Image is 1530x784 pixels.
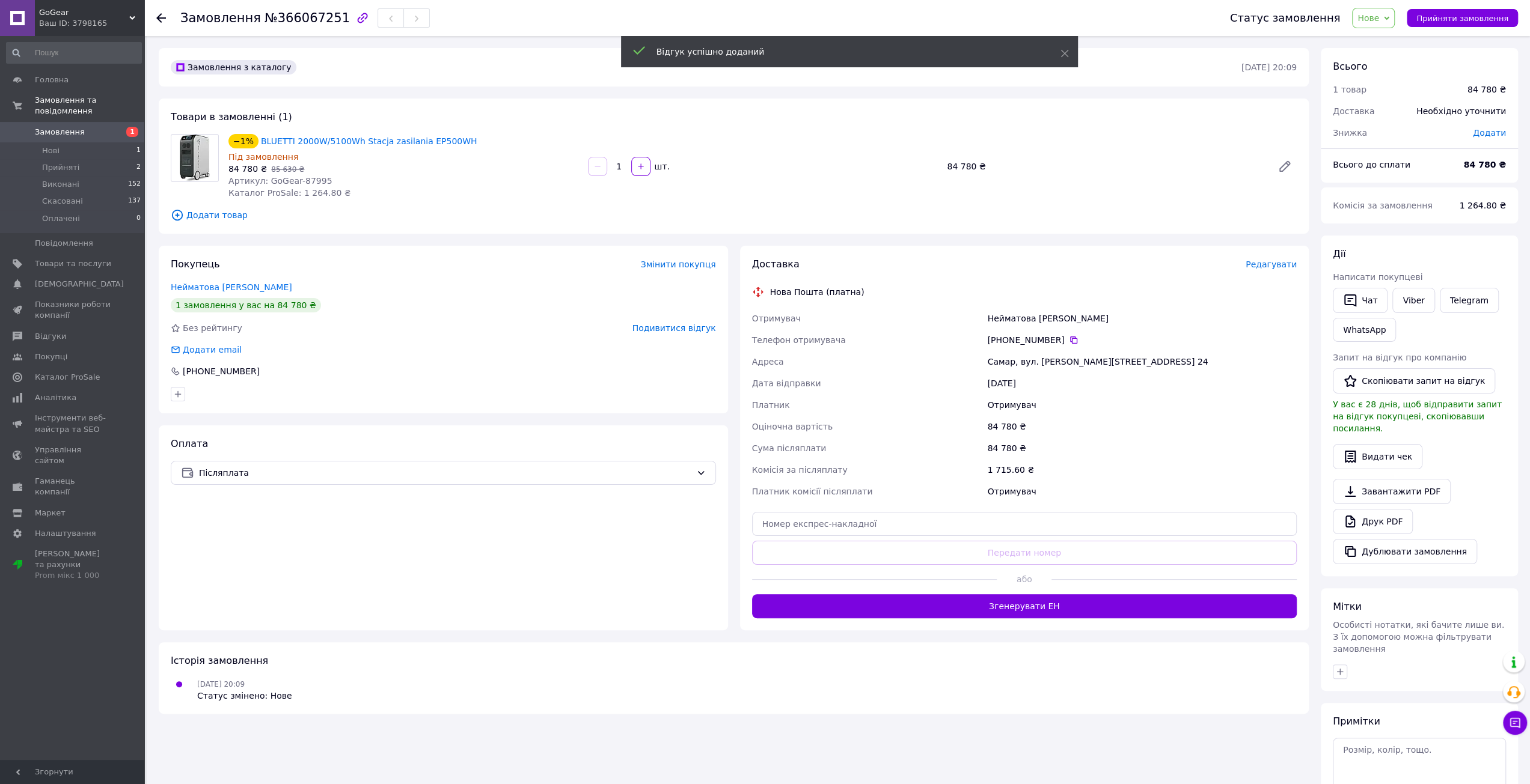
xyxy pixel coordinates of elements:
button: Дублювати замовлення [1333,539,1477,564]
div: Нейматова [PERSON_NAME] [985,308,1299,329]
div: −1% [228,134,259,148]
span: Дії [1333,248,1345,260]
span: Каталог ProSale: 1 264.80 ₴ [228,188,351,198]
div: 84 780 ₴ [985,437,1299,459]
span: Головна [35,74,69,85]
a: Нейматова [PERSON_NAME] [171,282,292,292]
span: Налаштування [35,528,96,539]
a: Viber [1392,288,1434,313]
div: Відгук успішно доданий [656,46,1030,58]
a: Друк PDF [1333,509,1413,534]
button: Чат з покупцем [1503,711,1527,735]
span: Мітки [1333,601,1362,612]
span: Прийняти замовлення [1416,14,1508,23]
span: Оплата [171,438,208,449]
span: Всього до сплати [1333,160,1410,169]
span: Товари в замовленні (1) [171,111,292,123]
div: Додати email [170,344,243,356]
span: Сума післяплати [752,443,827,453]
span: 1 [136,145,141,156]
span: Комісія за замовлення [1333,201,1433,210]
span: 152 [128,179,141,190]
div: Отримувач [985,394,1299,416]
span: Прийняті [42,162,79,173]
time: [DATE] 20:09 [1241,62,1297,72]
span: Платник комісії післяплати [752,487,873,496]
span: Артикул: GoGear-87995 [228,176,332,186]
div: Необхідно уточнити [1409,98,1513,124]
div: Самар, вул. [PERSON_NAME][STREET_ADDRESS] 24 [985,351,1299,372]
span: Змінити покупця [641,260,716,269]
span: Подивитися відгук [632,323,716,333]
div: Додати email [182,344,243,356]
div: 84 780 ₴ [1467,84,1506,96]
span: У вас є 28 днів, щоб відправити запит на відгук покупцеві, скопіювавши посилання. [1333,400,1502,433]
span: Написати покупцеві [1333,272,1422,282]
div: Повернутися назад [156,12,166,24]
span: Скасовані [42,196,83,207]
a: WhatsApp [1333,318,1396,342]
span: Доставка [1333,106,1374,116]
span: Нові [42,145,60,156]
span: [DEMOGRAPHIC_DATA] [35,279,124,290]
span: Інструменти веб-майстра та SEO [35,413,111,434]
span: Каталог ProSale [35,372,100,383]
span: Комісія за післяплату [752,465,848,475]
span: 85 630 ₴ [271,165,304,174]
div: 1 замовлення у вас на 84 780 ₴ [171,298,321,312]
div: Замовлення з каталогу [171,60,296,74]
button: Скопіювати запит на відгук [1333,368,1495,394]
b: 84 780 ₴ [1464,160,1507,169]
span: Повідомлення [35,238,93,249]
img: BLUETTI 2000W/5100Wh Stacja zasilania EP500WH [180,135,210,181]
span: Замовлення [180,11,261,25]
div: 84 780 ₴ [942,158,1268,175]
span: Оціночна вартість [752,422,833,431]
span: Особисті нотатки, які бачите лише ви. З їх допомогою можна фільтрувати замовлення [1333,620,1504,654]
span: 0 [136,213,141,224]
a: BLUETTI 2000W/5100Wh Stacja zasilania EP500WH [261,136,477,146]
span: №366067251 [265,11,350,25]
span: Редагувати [1246,260,1297,269]
button: Згенерувати ЕН [752,594,1297,618]
span: Дата відправки [752,378,821,388]
span: Аналітика [35,392,76,403]
span: Замовлення та повідомлення [35,95,144,117]
span: Історія замовлення [171,655,268,666]
a: Завантажити PDF [1333,479,1451,504]
span: Виконані [42,179,79,190]
div: Ваш ID: 3798165 [39,18,144,29]
button: Чат [1333,288,1388,313]
span: або [997,573,1051,585]
div: [PHONE_NUMBER] [987,334,1297,346]
div: шт. [652,160,671,172]
span: Отримувач [752,314,801,323]
div: Отримувач [985,481,1299,502]
span: Оплачені [42,213,80,224]
span: Додати товар [171,208,1297,222]
span: Всього [1333,61,1367,72]
span: Знижка [1333,128,1367,138]
span: 1 264.80 ₴ [1459,201,1506,210]
span: Нове [1357,13,1379,23]
span: 2 [136,162,141,173]
span: Доставка [752,258,800,270]
span: [PERSON_NAME] та рахунки [35,548,111,582]
span: Покупці [35,351,67,362]
span: Маркет [35,508,66,518]
div: Статус замовлення [1230,12,1341,24]
div: 1 715.60 ₴ [985,459,1299,481]
span: Примітки [1333,716,1380,727]
a: Редагувати [1273,154,1297,178]
span: GoGear [39,7,129,18]
span: Без рейтингу [183,323,242,333]
span: 1 [126,127,138,137]
span: Управління сайтом [35,445,111,466]
span: Під замовлення [228,152,298,162]
span: Додати [1473,128,1506,138]
span: Післяплата [199,466,691,479]
span: 84 780 ₴ [228,164,267,174]
div: [DATE] [985,372,1299,394]
input: Номер експрес-накладної [752,512,1297,536]
span: 137 [128,196,141,207]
